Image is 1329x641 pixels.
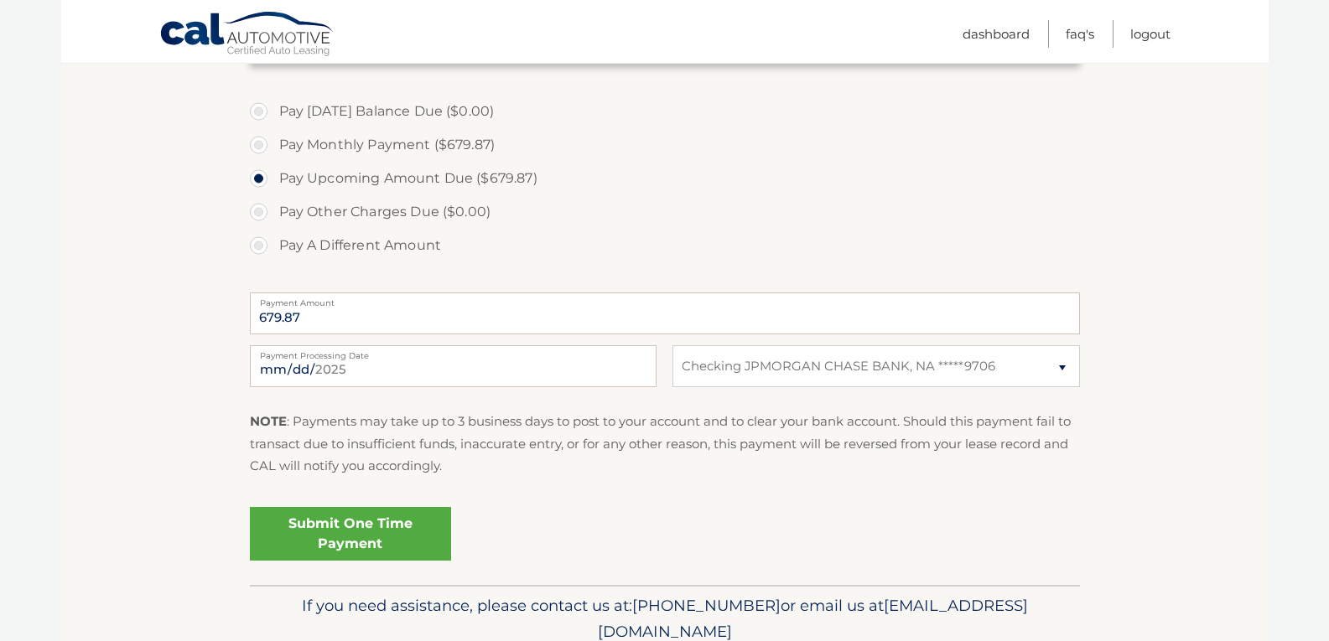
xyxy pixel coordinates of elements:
[250,507,451,561] a: Submit One Time Payment
[250,345,657,359] label: Payment Processing Date
[250,195,1080,229] label: Pay Other Charges Due ($0.00)
[1130,20,1171,48] a: Logout
[250,292,1080,306] label: Payment Amount
[250,95,1080,128] label: Pay [DATE] Balance Due ($0.00)
[250,345,657,387] input: Payment Date
[963,20,1030,48] a: Dashboard
[159,11,335,59] a: Cal Automotive
[632,596,781,615] span: [PHONE_NUMBER]
[250,229,1080,262] label: Pay A Different Amount
[250,413,287,429] strong: NOTE
[1066,20,1094,48] a: FAQ's
[250,128,1080,162] label: Pay Monthly Payment ($679.87)
[250,292,1080,334] input: Payment Amount
[250,411,1080,477] p: : Payments may take up to 3 business days to post to your account and to clear your bank account....
[250,162,1080,195] label: Pay Upcoming Amount Due ($679.87)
